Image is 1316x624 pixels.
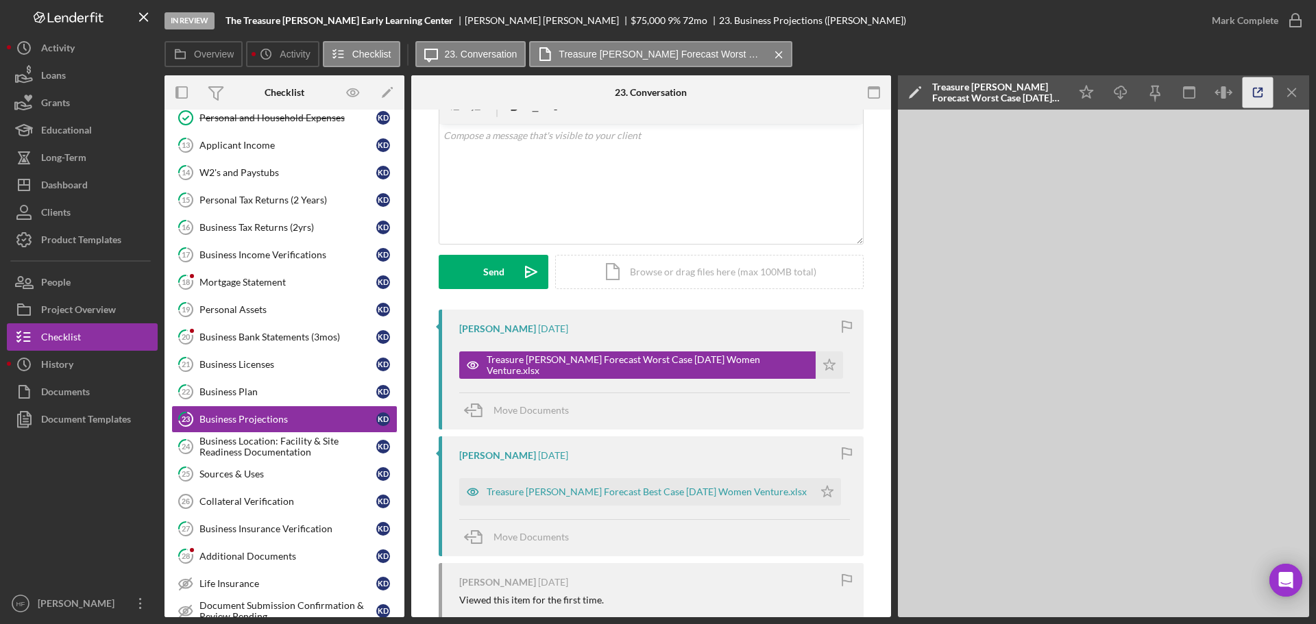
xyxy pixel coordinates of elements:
div: Additional Documents [199,551,376,562]
div: [PERSON_NAME] [459,450,536,461]
div: [PERSON_NAME] [459,577,536,588]
time: 2025-09-15 21:59 [538,577,568,588]
tspan: 15 [182,195,190,204]
button: Treasure [PERSON_NAME] Forecast Best Case [DATE] Women Venture.xlsx [459,478,841,506]
iframe: Document Preview [898,110,1309,617]
label: Checklist [352,49,391,60]
div: K D [376,577,390,590]
div: K D [376,495,390,508]
div: Personal Assets [199,304,376,315]
span: Move Documents [493,531,569,542]
a: 14W2's and PaystubsKD [171,159,398,186]
a: 27Business Insurance VerificationKD [171,515,398,542]
time: 2025-09-15 21:59 [538,450,568,461]
div: Document Submission Confirmation & Review Pending [199,600,376,622]
div: Checklist [265,87,304,98]
tspan: 24 [182,442,191,451]
div: In Review [164,12,215,29]
div: K D [376,275,390,289]
div: K D [376,330,390,344]
tspan: 16 [182,223,191,232]
div: K D [376,221,390,234]
a: 15Personal Tax Returns (2 Years)KD [171,186,398,214]
div: Applicant Income [199,140,376,151]
div: K D [376,166,390,179]
a: 28Additional DocumentsKD [171,542,398,570]
tspan: 17 [182,250,191,259]
tspan: 19 [182,305,191,314]
tspan: 13 [182,140,190,149]
button: Move Documents [459,520,583,554]
a: 20Business Bank Statements (3mos)KD [171,323,398,351]
div: [PERSON_NAME] [PERSON_NAME] [465,15,631,26]
tspan: 28 [182,551,190,560]
div: Personal Tax Returns (2 Years) [199,195,376,205]
tspan: 27 [182,524,191,533]
button: Treasure [PERSON_NAME] Forecast Worst Case [DATE] Women Venture.xlsx [459,351,843,379]
div: 23. Conversation [615,87,687,98]
div: 23. Business Projections ([PERSON_NAME]) [719,15,906,26]
button: Overview [164,41,243,67]
text: HF [16,600,25,608]
a: 25Sources & UsesKD [171,460,398,488]
div: Collateral Verification [199,496,376,507]
a: 21Business LicensesKD [171,351,398,378]
div: K D [376,549,390,563]
div: 72 mo [683,15,707,26]
div: Business Location: Facility & Site Readiness Documentation [199,436,376,458]
button: Treasure [PERSON_NAME] Forecast Worst Case [DATE] Women Venture.xlsx [529,41,792,67]
div: Open Intercom Messenger [1269,564,1302,597]
tspan: 21 [182,360,190,369]
button: Mark Complete [1198,7,1309,34]
div: Business Licenses [199,359,376,370]
label: Treasure [PERSON_NAME] Forecast Worst Case [DATE] Women Venture.xlsx [559,49,764,60]
div: Life Insurance [199,578,376,589]
button: Checklist [323,41,400,67]
tspan: 18 [182,277,190,286]
span: Move Documents [493,404,569,416]
div: W2's and Paystubs [199,167,376,178]
div: Business Tax Returns (2yrs) [199,222,376,233]
a: 24Business Location: Facility & Site Readiness DocumentationKD [171,433,398,460]
b: The Treasure [PERSON_NAME] Early Learning Center [226,15,453,26]
a: Life InsuranceKD [171,570,398,597]
tspan: 20 [182,332,191,341]
a: 19Personal AssetsKD [171,296,398,323]
div: K D [376,193,390,207]
tspan: 14 [182,168,191,177]
div: K D [376,111,390,125]
div: K D [376,467,390,481]
button: Activity [246,41,319,67]
div: Business Insurance Verification [199,523,376,534]
a: 18Mortgage StatementKD [171,269,398,296]
tspan: 22 [182,387,190,396]
a: 17Business Income VerificationsKD [171,241,398,269]
div: K D [376,385,390,399]
div: [PERSON_NAME] [459,323,536,334]
a: 22Business PlanKD [171,378,398,405]
div: Treasure [PERSON_NAME] Forecast Worst Case [DATE] Women Venture.xlsx [487,354,809,376]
